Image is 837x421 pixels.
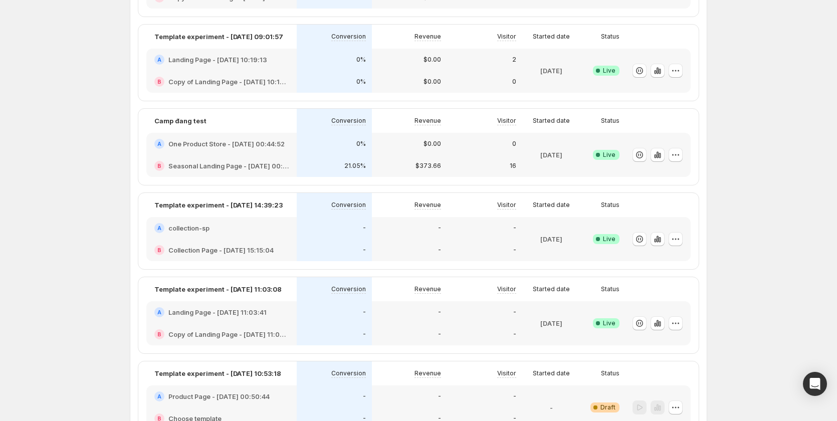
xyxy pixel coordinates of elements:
span: Draft [600,403,615,411]
p: Visitor [497,201,516,209]
p: 2 [512,56,516,64]
h2: A [157,57,161,63]
p: Visitor [497,33,516,41]
p: - [438,392,441,400]
h2: B [157,79,161,85]
span: Live [603,67,615,75]
p: 0% [356,140,366,148]
p: - [363,246,366,254]
p: 21.05% [344,162,366,170]
h2: Product Page - [DATE] 00:50:44 [168,391,270,401]
p: Visitor [497,117,516,125]
p: 0 [512,140,516,148]
p: - [438,330,441,338]
p: Camp đang test [154,116,206,126]
span: Live [603,319,615,327]
h2: Seasonal Landing Page - [DATE] 00:45:50 [168,161,289,171]
p: Status [601,117,619,125]
p: - [513,246,516,254]
p: - [363,224,366,232]
p: Conversion [331,285,366,293]
p: 16 [510,162,516,170]
p: 0 [512,78,516,86]
p: - [550,402,553,412]
span: Live [603,151,615,159]
p: - [438,224,441,232]
p: Started date [533,201,570,209]
h2: Landing Page - [DATE] 11:03:41 [168,307,267,317]
p: 0% [356,78,366,86]
p: Revenue [414,201,441,209]
h2: A [157,141,161,147]
p: - [513,308,516,316]
p: $373.66 [415,162,441,170]
p: Status [601,369,619,377]
p: Started date [533,369,570,377]
p: $0.00 [424,140,441,148]
h2: B [157,247,161,253]
h2: A [157,393,161,399]
p: Status [601,285,619,293]
p: [DATE] [540,318,562,328]
p: Conversion [331,117,366,125]
p: $0.00 [424,78,441,86]
p: Visitor [497,285,516,293]
p: Conversion [331,369,366,377]
p: Template experiment - [DATE] 14:39:23 [154,200,283,210]
h2: Landing Page - [DATE] 10:19:13 [168,55,267,65]
p: Started date [533,33,570,41]
p: - [363,330,366,338]
h2: B [157,163,161,169]
p: Started date [533,117,570,125]
p: - [438,246,441,254]
p: [DATE] [540,150,562,160]
p: Revenue [414,285,441,293]
p: Status [601,33,619,41]
p: [DATE] [540,66,562,76]
p: $0.00 [424,56,441,64]
p: Template experiment - [DATE] 09:01:57 [154,32,283,42]
p: Revenue [414,33,441,41]
h2: Collection Page - [DATE] 15:15:04 [168,245,274,255]
p: Template experiment - [DATE] 10:53:18 [154,368,281,378]
p: - [438,308,441,316]
div: Open Intercom Messenger [803,372,827,396]
p: [DATE] [540,234,562,244]
p: Template experiment - [DATE] 11:03:08 [154,284,282,294]
p: Conversion [331,33,366,41]
p: - [513,330,516,338]
p: 0% [356,56,366,64]
p: Revenue [414,369,441,377]
span: Live [603,235,615,243]
p: - [363,308,366,316]
p: Visitor [497,369,516,377]
p: - [513,392,516,400]
h2: One Product Store - [DATE] 00:44:52 [168,139,285,149]
p: Started date [533,285,570,293]
p: - [363,392,366,400]
h2: collection-sp [168,223,210,233]
h2: Copy of Landing Page - [DATE] 11:03:41 [168,329,289,339]
p: Status [601,201,619,209]
h2: Copy of Landing Page - [DATE] 10:19:13 [168,77,289,87]
p: Conversion [331,201,366,209]
h2: A [157,309,161,315]
h2: A [157,225,161,231]
h2: B [157,331,161,337]
p: - [513,224,516,232]
p: Revenue [414,117,441,125]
